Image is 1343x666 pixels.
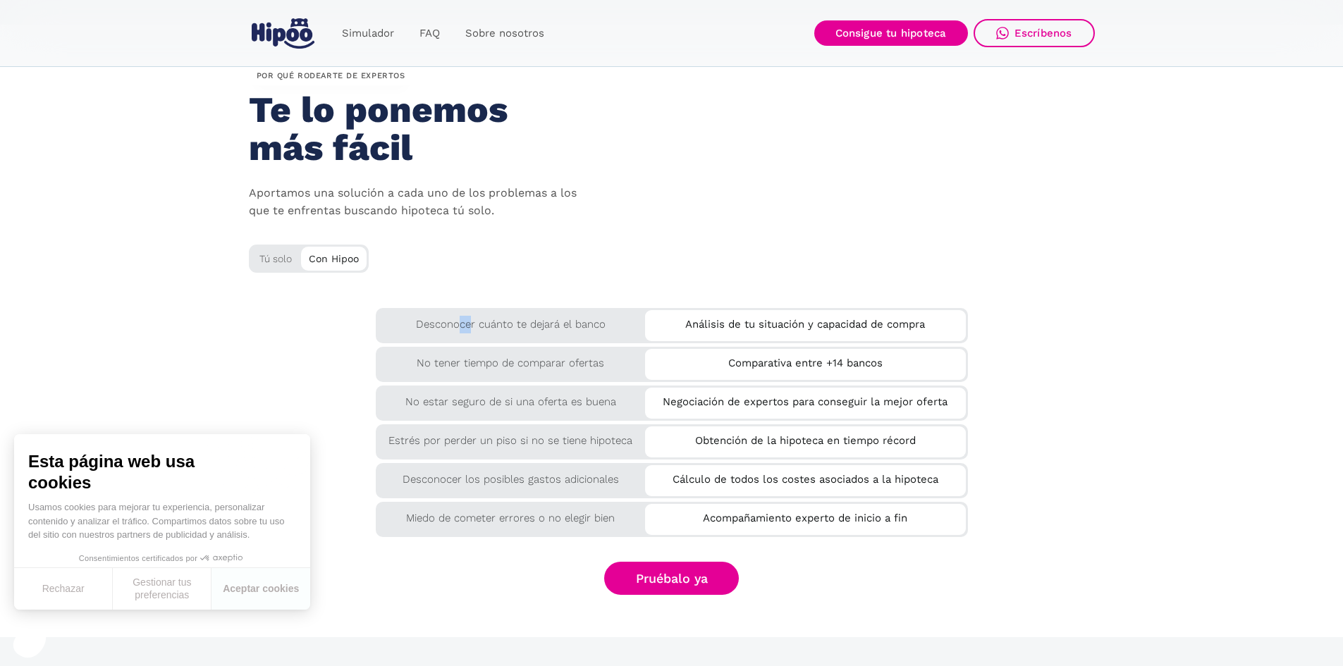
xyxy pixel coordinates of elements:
[249,13,318,54] a: home
[645,310,966,333] div: Análisis de tu situación y capacidad de compra
[974,19,1095,47] a: Escríbenos
[604,562,740,595] a: Pruébalo ya
[376,502,646,527] div: Miedo de cometer errores o no elegir bien
[645,426,966,450] div: Obtención de la hipoteca en tiempo récord
[376,463,646,488] div: Desconocer los posibles gastos adicionales
[249,245,369,268] div: Tú solo
[249,185,587,220] p: Aportamos una solución a cada uno de los problemas a los que te enfrentas buscando hipoteca tú solo.
[814,20,968,46] a: Consigue tu hipoteca
[301,247,367,268] div: Con Hipoo
[453,20,557,47] a: Sobre nosotros
[376,347,646,372] div: No tener tiempo de comparar ofertas
[329,20,407,47] a: Simulador
[407,20,453,47] a: FAQ
[249,91,574,167] h2: Te lo ponemos más fácil
[376,424,646,450] div: Estrés por perder un piso si no se tiene hipoteca
[376,386,646,411] div: No estar seguro de si una oferta es buena
[376,308,646,333] div: Desconocer cuánto te dejará el banco
[645,388,966,411] div: Negociación de expertos para conseguir la mejor oferta
[645,349,966,372] div: Comparativa entre +14 bancos
[249,67,413,85] div: por QUÉ rodearte de expertos
[645,504,966,527] div: Acompañamiento experto de inicio a fin
[1014,27,1072,39] div: Escríbenos
[645,465,966,488] div: Cálculo de todos los costes asociados a la hipoteca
